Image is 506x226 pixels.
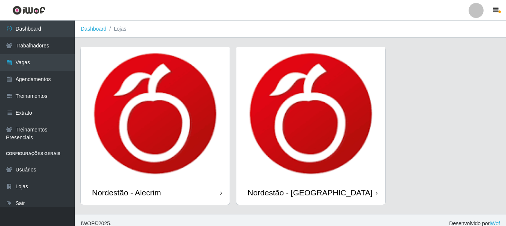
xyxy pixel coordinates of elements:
[81,26,107,32] a: Dashboard
[81,47,230,205] a: Nordestão - Alecrim
[236,47,385,180] img: cardImg
[107,25,126,33] li: Lojas
[81,47,230,180] img: cardImg
[75,21,506,38] nav: breadcrumb
[92,188,161,197] div: Nordestão - Alecrim
[12,6,46,15] img: CoreUI Logo
[236,47,385,205] a: Nordestão - [GEOGRAPHIC_DATA]
[248,188,372,197] div: Nordestão - [GEOGRAPHIC_DATA]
